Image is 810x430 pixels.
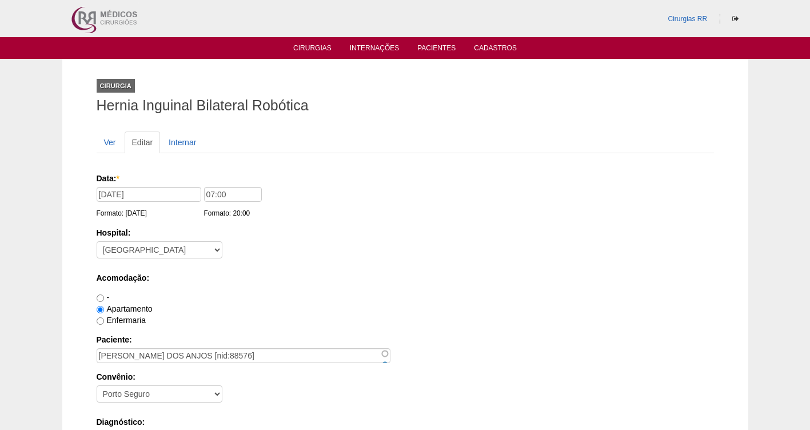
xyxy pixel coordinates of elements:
label: Enfermaria [97,316,146,325]
label: Diagnóstico: [97,416,714,428]
label: Hospital: [97,227,714,238]
a: Cadastros [474,44,517,55]
a: Pacientes [417,44,456,55]
i: Sair [732,15,739,22]
div: Cirurgia [97,79,135,93]
div: Formato: 20:00 [204,208,265,219]
span: Este campo é obrigatório. [117,174,119,183]
label: Paciente: [97,334,714,345]
label: - [97,293,110,302]
label: Data: [97,173,710,184]
a: Internações [350,44,400,55]
a: Ver [97,132,123,153]
a: Cirurgias [293,44,332,55]
input: Enfermaria [97,317,104,325]
label: Convênio: [97,371,714,383]
a: Cirurgias RR [668,15,707,23]
label: Acomodação: [97,272,714,284]
label: Apartamento [97,304,153,313]
input: - [97,294,104,302]
a: Internar [161,132,204,153]
input: Apartamento [97,306,104,313]
a: Editar [125,132,161,153]
div: Formato: [DATE] [97,208,204,219]
h1: Hernia Inguinal Bilateral Robótica [97,98,714,113]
